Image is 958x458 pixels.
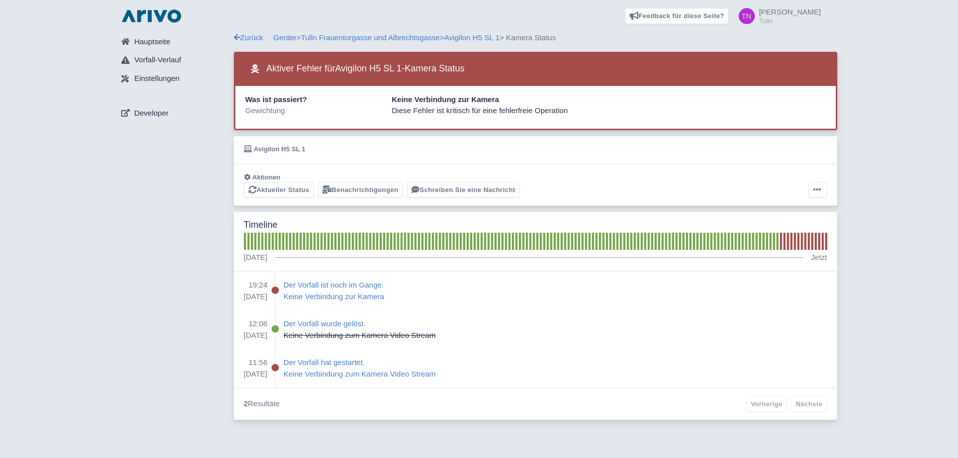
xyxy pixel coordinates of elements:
div: Diese Fehler ist kritisch für eine fehlerfreie Operation [389,105,829,117]
a: Der Vorfall hat gestartet. Keine Verbindung zum Kamera Video Stream [284,357,827,380]
p: [DATE] [244,291,268,303]
a: Einstellungen [113,69,234,88]
a: Tulln Frauentorgasse und Albrechtsgasse [301,33,440,42]
p: [DATE] [244,330,268,341]
span: Resultate [244,398,280,410]
span: Einstellungen [134,73,180,84]
p: Jetzt [811,252,827,263]
a: [PERSON_NAME] Tulln [733,8,821,24]
p: [DATE] [244,369,268,380]
p: 12:06 [244,318,268,330]
p: Keine Verbindung zur Kamera [284,291,384,303]
span: Hauptseite [134,36,170,48]
span: Aktionen [252,173,281,181]
div: Der Vorfall ist noch im Gange. [284,280,384,291]
span: Avigilon H5 SL 1 [335,63,402,73]
b: 2 [244,399,248,408]
div: Was ist passiert? [242,94,389,106]
img: logo [119,8,184,24]
a: Avigilon H5 SL 1 [444,33,499,42]
a: Hauptseite [113,32,234,51]
div: Keine Verbindung zur Kamera [389,94,829,106]
a: Der Vorfall wurde gelöst. Keine Verbindung zum Kamera Video Stream [284,318,827,341]
span: Vorfall-Verlauf [134,54,181,66]
div: Gewichtung [242,105,389,117]
div: > > > Kamera Status [234,32,837,44]
p: 11:56 [244,357,268,369]
a: Vorfall-Verlauf [113,51,234,70]
a: Aktueller Status [244,182,314,198]
p: 19:24 [244,280,268,291]
a: Benachrichtigungen [318,182,403,198]
p: Keine Verbindung zum Kamera Video Stream [284,330,436,341]
div: Der Vorfall hat gestartet. [284,357,436,369]
a: Geräte [274,33,297,42]
h3: Aktiver Fehler für - [244,60,465,78]
span: Developer [134,108,168,119]
span: [PERSON_NAME] [759,8,821,16]
a: Schreiben Sie eine Nachricht [407,182,520,198]
p: Keine Verbindung zum Kamera Video Stream [284,369,436,380]
a: Zurück [234,33,264,42]
small: Tulln [759,18,821,24]
a: Feedback für diese Seite? [625,8,729,24]
h3: Timeline [244,220,278,231]
p: [DATE] [244,252,268,263]
a: Der Vorfall ist noch im Gange. Keine Verbindung zur Kamera [284,280,827,302]
span: Kamera Status [405,63,465,73]
a: Developer [113,104,234,123]
div: Der Vorfall wurde gelöst. [284,318,436,330]
span: Avigilon H5 SL 1 [254,145,306,153]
